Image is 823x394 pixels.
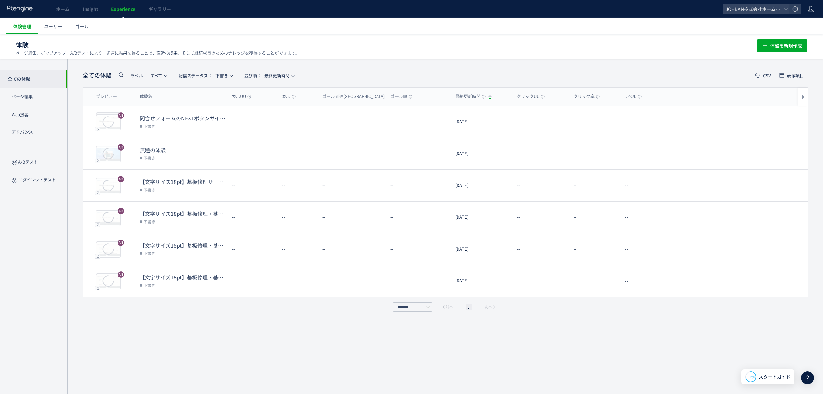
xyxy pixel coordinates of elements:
[277,138,317,169] div: --
[95,127,100,131] div: 5
[144,154,155,161] span: 下書き
[390,278,450,284] dt: --
[75,23,89,30] span: ゴール
[512,202,568,233] div: --
[450,265,512,297] div: [DATE]
[144,282,155,288] span: 下書き
[126,70,170,80] button: ラベル：すべて
[130,72,147,79] span: ラベル：
[450,233,512,265] div: [DATE]
[625,182,628,189] span: --
[625,214,628,220] span: --
[226,265,277,297] div: --
[140,242,226,249] dt: 【文字サイズ18pt】基板修理・基板保全サービスTOP_mrk
[625,278,628,284] span: --
[140,210,226,217] dt: 【文字サイズ18pt】基板修理・基板保全サービスメーカーサービス終了品の基板修理_mrk
[747,374,755,379] span: 71%
[56,6,70,12] span: ホーム
[179,72,212,79] span: 配信ステータス​：
[450,106,512,138] div: [DATE]
[140,93,152,100] span: 体験名
[322,246,385,252] dt: --
[390,119,450,125] dt: --
[450,170,512,201] div: [DATE]
[277,106,317,138] div: --
[322,151,385,157] dt: --
[390,151,450,157] dt: --
[757,39,807,52] button: 体験を新規作成
[140,146,226,154] dt: 無題の体験
[450,138,512,169] div: [DATE]
[446,304,453,310] span: 前へ
[226,138,277,169] div: --
[322,278,385,284] dt: --
[95,158,100,163] div: 2
[624,93,642,100] span: ラベル
[226,170,277,201] div: --
[244,72,261,79] span: 並び順：
[140,115,226,122] dt: 問合せフォームのNEXTボタンサイズの変更
[144,186,155,193] span: 下書き
[512,106,568,138] div: --
[466,304,472,310] li: 1
[13,23,31,30] span: 体験管理
[95,286,100,290] div: 2
[450,202,512,233] div: [DATE]
[322,214,385,220] dt: --
[484,304,492,310] span: 次へ
[625,246,628,252] span: --
[568,265,619,297] div: --
[16,50,299,56] p: ページ編集、ポップアップ、A/Bテストにより、迅速に結果を得ることで、直近の成果、そして継続成長のためのナレッジを獲得することができます。
[390,93,412,100] span: ゴール率
[174,70,236,80] button: 配信ステータス​：下書き
[179,70,228,81] span: 下書き
[95,254,100,258] div: 2
[140,274,226,281] dt: 【文字サイズ18pt】基板修理・基板保全サービス_mrk
[568,138,619,169] div: --
[226,106,277,138] div: --
[277,170,317,201] div: --
[140,178,226,186] dt: 【文字サイズ18pt】基板修理サービス（単体基板修理/FA機器修理）_mrk
[16,40,743,50] h1: 体験
[240,70,298,80] button: 並び順：最終更新時間
[282,93,296,100] span: 表示
[226,202,277,233] div: --
[568,233,619,265] div: --
[724,4,782,14] span: JOHNAN株式会社ホームページ
[517,93,545,100] span: クリックUU
[568,202,619,233] div: --
[96,93,117,100] span: プレビュー
[763,73,771,78] span: CSV
[83,6,98,12] span: Insight
[512,138,568,169] div: --
[95,222,100,227] div: 2
[226,233,277,265] div: --
[83,71,112,80] span: 全ての体験
[148,6,171,12] span: ギャラリー
[759,374,791,380] span: スタートガイド
[455,93,486,100] span: 最終更新時間
[574,93,600,100] span: クリック率
[95,190,100,195] div: 2
[322,119,385,125] dt: --
[568,170,619,201] div: --
[144,123,155,129] span: 下書き
[568,106,619,138] div: --
[130,70,162,81] span: すべて
[440,304,455,310] button: 前へ
[482,304,498,310] button: 次へ
[144,250,155,256] span: 下書き
[277,233,317,265] div: --
[787,73,804,78] span: 表示項目
[390,214,450,220] dt: --
[244,70,290,81] span: 最終更新時間
[391,302,500,312] div: pagination
[625,119,628,125] span: --
[770,39,802,52] span: 体験を新規作成
[751,70,775,80] button: CSV
[512,233,568,265] div: --
[277,202,317,233] div: --
[232,93,251,100] span: 表示UU
[322,93,390,100] span: ゴール到達[GEOGRAPHIC_DATA]
[390,182,450,189] dt: --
